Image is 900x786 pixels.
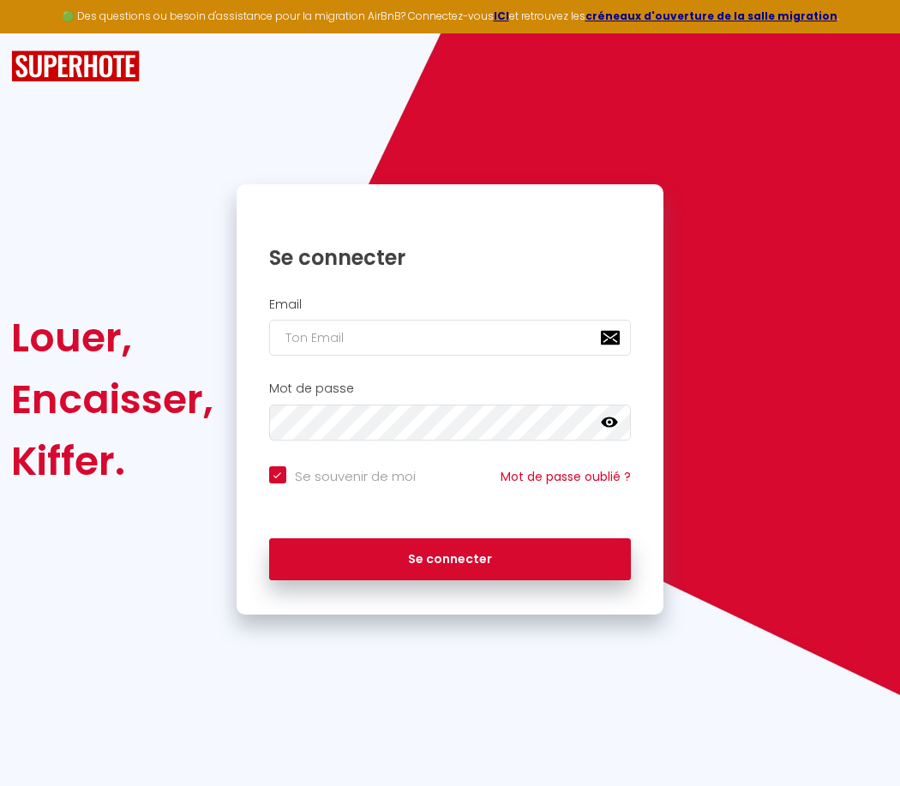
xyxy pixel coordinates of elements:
div: Encaisser, [11,369,213,430]
div: Kiffer. [11,430,213,492]
input: Ton Email [269,320,632,356]
a: ICI [494,9,509,23]
a: Mot de passe oublié ? [501,468,631,485]
button: Se connecter [269,538,632,581]
img: SuperHote logo [11,51,140,82]
h2: Mot de passe [269,381,632,396]
h1: Se connecter [269,244,632,271]
div: Louer, [11,307,213,369]
a: créneaux d'ouverture de la salle migration [585,9,837,23]
h2: Email [269,297,632,312]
